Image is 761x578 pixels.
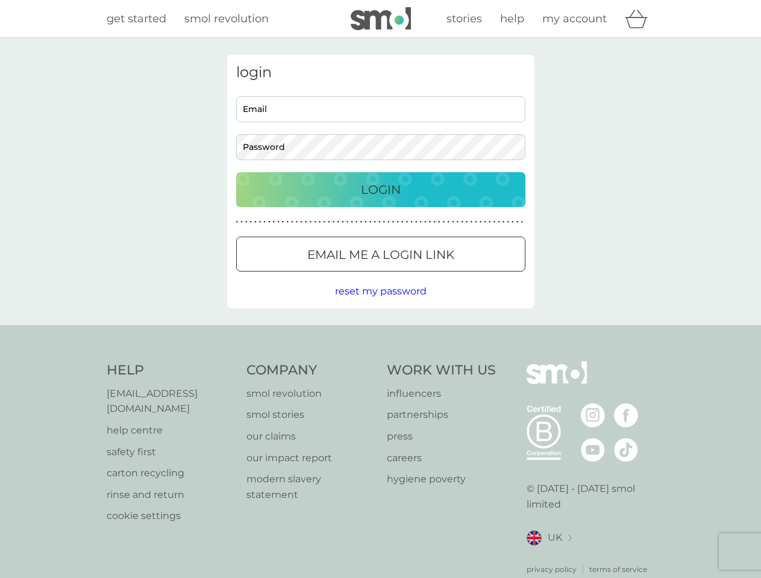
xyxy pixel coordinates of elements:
[516,219,519,225] p: ●
[107,508,235,524] a: cookie settings
[443,219,445,225] p: ●
[246,361,375,380] h4: Company
[410,219,413,225] p: ●
[107,12,166,25] span: get started
[387,219,390,225] p: ●
[500,12,524,25] span: help
[236,172,525,207] button: Login
[107,444,235,460] p: safety first
[475,219,477,225] p: ●
[342,219,344,225] p: ●
[246,471,375,502] a: modern slavery statement
[246,407,375,423] a: smol stories
[387,386,496,402] a: influencers
[273,219,275,225] p: ●
[107,386,235,417] a: [EMAIL_ADDRESS][DOMAIN_NAME]
[351,219,353,225] p: ●
[300,219,302,225] p: ●
[452,219,454,225] p: ●
[107,465,235,481] a: carton recycling
[236,237,525,272] button: Email me a login link
[415,219,418,225] p: ●
[392,219,395,225] p: ●
[236,219,239,225] p: ●
[246,450,375,466] a: our impact report
[527,530,542,545] img: UK flag
[319,219,321,225] p: ●
[498,219,500,225] p: ●
[548,530,562,545] span: UK
[489,219,491,225] p: ●
[351,7,411,30] img: smol
[387,407,496,423] a: partnerships
[420,219,422,225] p: ●
[361,180,401,199] p: Login
[335,285,427,297] span: reset my password
[447,219,449,225] p: ●
[387,450,496,466] a: careers
[396,219,399,225] p: ●
[263,219,266,225] p: ●
[337,219,339,225] p: ●
[184,12,269,25] span: smol revolution
[401,219,404,225] p: ●
[305,219,307,225] p: ●
[365,219,367,225] p: ●
[461,219,463,225] p: ●
[184,10,269,28] a: smol revolution
[527,564,577,575] a: privacy policy
[507,219,509,225] p: ●
[107,423,235,438] a: help centre
[589,564,647,575] a: terms of service
[466,219,468,225] p: ●
[249,219,252,225] p: ●
[240,219,243,225] p: ●
[314,219,316,225] p: ●
[429,219,431,225] p: ●
[369,219,372,225] p: ●
[383,219,386,225] p: ●
[374,219,376,225] p: ●
[286,219,289,225] p: ●
[246,386,375,402] p: smol revolution
[107,487,235,503] a: rinse and return
[387,429,496,444] a: press
[614,438,638,462] img: visit the smol Tiktok page
[277,219,280,225] p: ●
[433,219,436,225] p: ●
[387,361,496,380] h4: Work With Us
[527,361,587,402] img: smol
[291,219,293,225] p: ●
[360,219,362,225] p: ●
[500,10,524,28] a: help
[581,438,605,462] img: visit the smol Youtube page
[245,219,248,225] p: ●
[259,219,261,225] p: ●
[323,219,325,225] p: ●
[335,284,427,299] button: reset my password
[310,219,312,225] p: ●
[512,219,514,225] p: ●
[307,245,454,264] p: Email me a login link
[542,12,607,25] span: my account
[296,219,298,225] p: ●
[484,219,486,225] p: ●
[355,219,358,225] p: ●
[282,219,284,225] p: ●
[246,429,375,444] a: our claims
[625,7,655,31] div: basket
[542,10,607,28] a: my account
[521,219,523,225] p: ●
[268,219,271,225] p: ●
[493,219,496,225] p: ●
[568,535,572,541] img: select a new location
